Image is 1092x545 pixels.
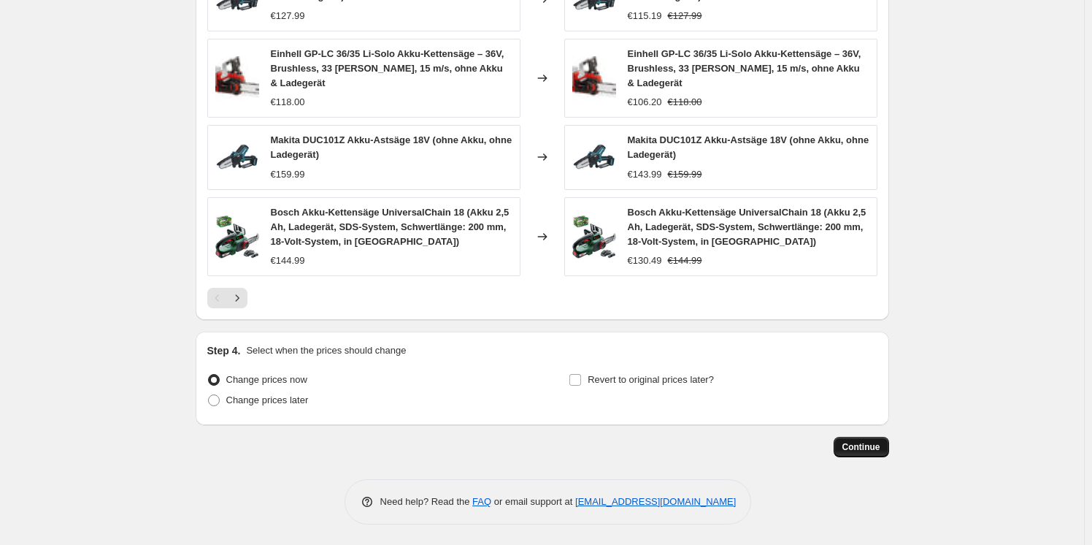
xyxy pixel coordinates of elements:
span: Makita DUC101Z Akku-Astsäge 18V (ohne Akku, ohne Ladegerät) [628,134,869,160]
span: Einhell GP-LC 36/35 Li-Solo Akku-Kettensäge – 36V, Brushless, 33 [PERSON_NAME], 15 m/s, ohne Akku... [271,48,504,88]
span: Einhell GP-LC 36/35 Li-Solo Akku-Kettensäge – 36V, Brushless, 33 [PERSON_NAME], 15 m/s, ohne Akku... [628,48,861,88]
span: Change prices later [226,395,309,405]
span: Revert to original prices later? [588,374,714,385]
button: Next [227,288,247,308]
div: €130.49 [628,254,662,268]
img: 711U2RgKfWL_80x.jpg [572,215,616,259]
span: Makita DUC101Z Akku-Astsäge 18V (ohne Akku, ohne Ladegerät) [271,134,512,160]
span: Continue [842,441,880,453]
a: [EMAIL_ADDRESS][DOMAIN_NAME] [575,496,736,507]
strike: €159.99 [668,167,702,182]
span: Bosch Akku-Kettensäge UniversalChain 18 (Akku 2,5 Ah, Ladegerät, SDS-System, Schwertlänge: 200 mm... [628,207,866,247]
img: 61h3fQhisUL_80x.jpg [215,135,259,179]
div: €106.20 [628,95,662,110]
a: FAQ [472,496,491,507]
h2: Step 4. [207,343,241,358]
img: 61oHnimgY7L_80x.jpg [572,56,616,100]
img: 61h3fQhisUL_80x.jpg [572,135,616,179]
p: Select when the prices should change [246,343,406,358]
span: Change prices now [226,374,307,385]
div: €118.00 [271,95,305,110]
img: 711U2RgKfWL_80x.jpg [215,215,259,259]
span: or email support at [491,496,575,507]
div: €143.99 [628,167,662,182]
nav: Pagination [207,288,247,308]
div: €127.99 [271,9,305,23]
strike: €144.99 [668,254,702,268]
strike: €118.00 [668,95,702,110]
button: Continue [834,437,889,457]
div: €144.99 [271,254,305,268]
div: €115.19 [628,9,662,23]
span: Need help? Read the [380,496,473,507]
strike: €127.99 [668,9,702,23]
img: 61oHnimgY7L_80x.jpg [215,56,259,100]
div: €159.99 [271,167,305,182]
span: Bosch Akku-Kettensäge UniversalChain 18 (Akku 2,5 Ah, Ladegerät, SDS-System, Schwertlänge: 200 mm... [271,207,510,247]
